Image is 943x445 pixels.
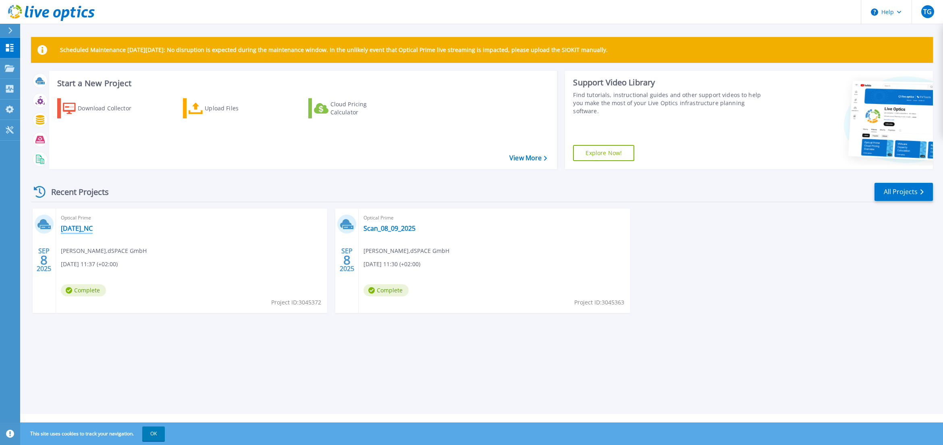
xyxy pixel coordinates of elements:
a: Cloud Pricing Calculator [308,98,398,118]
button: OK [142,426,165,441]
a: Scan_08_09_2025 [363,224,415,232]
a: Explore Now! [573,145,634,161]
span: Project ID: 3045363 [574,298,624,307]
span: [DATE] 11:30 (+02:00) [363,260,420,269]
span: Optical Prime [363,213,625,222]
span: 8 [343,257,351,263]
span: Project ID: 3045372 [271,298,321,307]
span: Optical Prime [61,213,322,222]
span: [PERSON_NAME] , dSPACE GmbH [363,246,449,255]
span: [DATE] 11:37 (+02:00) [61,260,118,269]
div: Support Video Library [573,77,762,88]
div: Upload Files [205,100,269,116]
p: Scheduled Maintenance [DATE][DATE]: No disruption is expected during the maintenance window. In t... [60,47,608,53]
span: This site uses cookies to track your navigation. [22,426,165,441]
a: View More [509,154,547,162]
span: Complete [61,284,106,296]
a: All Projects [874,183,933,201]
h3: Start a New Project [57,79,547,88]
div: SEP 2025 [339,245,355,275]
span: [PERSON_NAME] , dSPACE GmbH [61,246,147,255]
div: Download Collector [78,100,142,116]
a: Download Collector [57,98,147,118]
div: Cloud Pricing Calculator [330,100,395,116]
span: 8 [40,257,48,263]
span: TG [923,8,932,15]
div: Recent Projects [31,182,120,202]
div: Find tutorials, instructional guides and other support videos to help you make the most of your L... [573,91,762,115]
a: Upload Files [183,98,273,118]
div: SEP 2025 [36,245,52,275]
a: [DATE]_NC [61,224,93,232]
span: Complete [363,284,409,296]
